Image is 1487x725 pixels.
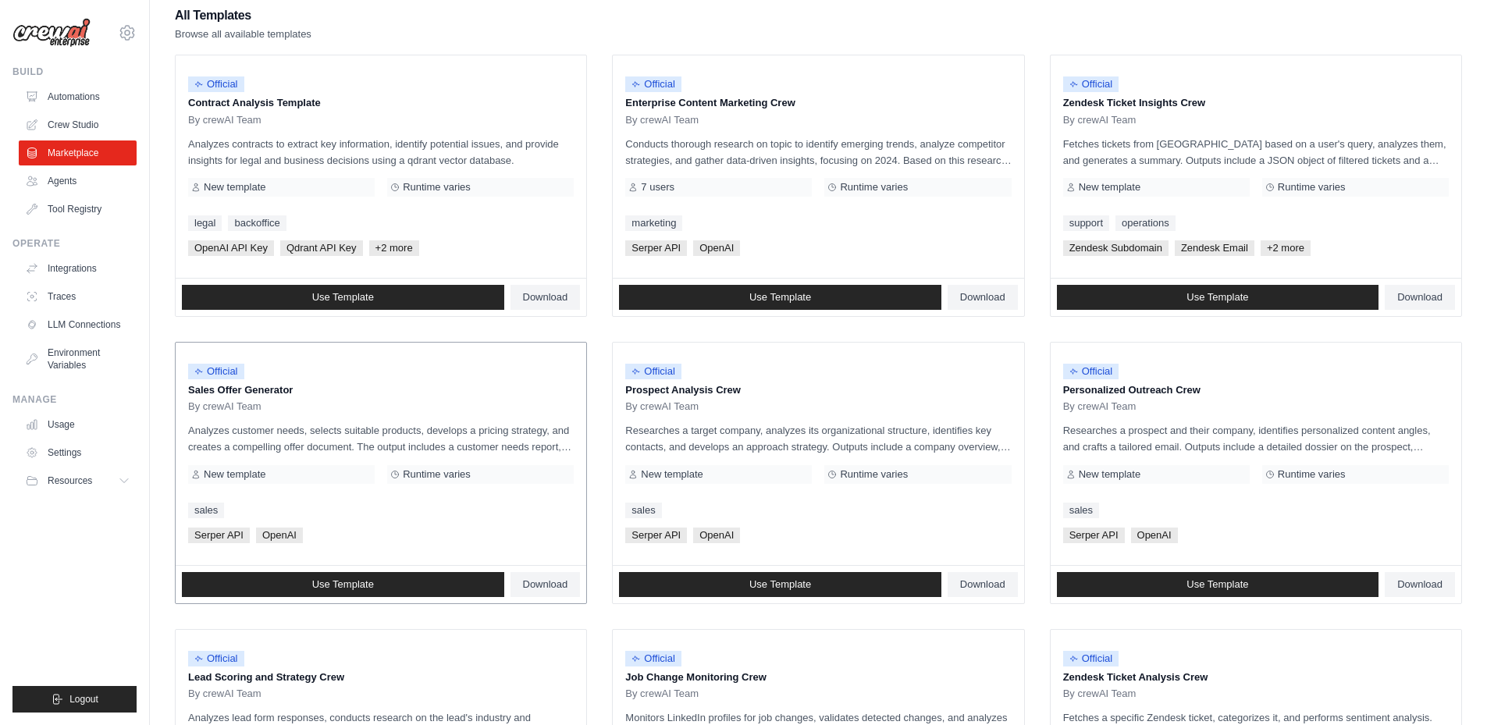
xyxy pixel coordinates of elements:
span: Download [1397,291,1443,304]
span: By crewAI Team [1063,688,1137,700]
span: Official [625,651,681,666]
span: By crewAI Team [1063,114,1137,126]
span: Resources [48,474,92,487]
span: Official [1063,364,1119,379]
a: Download [510,572,581,597]
span: Serper API [625,528,687,543]
span: Logout [69,693,98,705]
a: Download [1385,285,1455,310]
a: Use Template [1057,285,1379,310]
span: +2 more [369,240,419,256]
span: Serper API [625,240,687,256]
span: By crewAI Team [188,688,261,700]
p: Analyzes customer needs, selects suitable products, develops a pricing strategy, and creates a co... [188,422,574,455]
span: Runtime varies [403,181,471,194]
a: Download [510,285,581,310]
h2: All Templates [175,5,311,27]
span: By crewAI Team [625,688,699,700]
button: Resources [19,468,137,493]
span: Serper API [1063,528,1125,543]
span: 7 users [641,181,674,194]
p: Researches a prospect and their company, identifies personalized content angles, and crafts a tai... [1063,422,1449,455]
span: Qdrant API Key [280,240,363,256]
span: New template [204,468,265,481]
a: Download [1385,572,1455,597]
span: Download [1397,578,1443,591]
a: Use Template [1057,572,1379,597]
a: Use Template [619,572,941,597]
a: Tool Registry [19,197,137,222]
div: Build [12,66,137,78]
span: New template [204,181,265,194]
span: Zendesk Email [1175,240,1254,256]
p: Job Change Monitoring Crew [625,670,1011,685]
p: Zendesk Ticket Insights Crew [1063,95,1449,111]
span: +2 more [1261,240,1311,256]
p: Lead Scoring and Strategy Crew [188,670,574,685]
a: Automations [19,84,137,109]
span: By crewAI Team [188,114,261,126]
span: Runtime varies [403,468,471,481]
span: Download [523,578,568,591]
span: New template [641,468,703,481]
span: Serper API [188,528,250,543]
span: OpenAI [693,528,740,543]
a: Usage [19,412,137,437]
a: Crew Studio [19,112,137,137]
button: Logout [12,686,137,713]
a: Use Template [182,572,504,597]
a: Agents [19,169,137,194]
a: Environment Variables [19,340,137,378]
img: Logo [12,18,91,48]
span: Zendesk Subdomain [1063,240,1169,256]
span: Runtime varies [840,468,908,481]
span: Official [188,76,244,92]
a: Traces [19,284,137,309]
span: Official [1063,651,1119,666]
span: New template [1079,468,1140,481]
p: Fetches tickets from [GEOGRAPHIC_DATA] based on a user's query, analyzes them, and generates a su... [1063,136,1449,169]
span: Official [188,651,244,666]
a: Marketplace [19,140,137,165]
a: Settings [19,440,137,465]
a: support [1063,215,1109,231]
a: backoffice [228,215,286,231]
a: legal [188,215,222,231]
span: Use Template [749,291,811,304]
span: Official [1063,76,1119,92]
p: Zendesk Ticket Analysis Crew [1063,670,1449,685]
span: Use Template [1186,291,1248,304]
span: New template [1079,181,1140,194]
span: Runtime varies [1278,468,1346,481]
span: Runtime varies [840,181,908,194]
a: sales [625,503,661,518]
span: Use Template [749,578,811,591]
a: sales [1063,503,1099,518]
span: Use Template [1186,578,1248,591]
span: Use Template [312,578,374,591]
span: Download [960,291,1005,304]
span: Use Template [312,291,374,304]
span: OpenAI [256,528,303,543]
span: Official [188,364,244,379]
div: Operate [12,237,137,250]
a: sales [188,503,224,518]
span: OpenAI API Key [188,240,274,256]
p: Sales Offer Generator [188,382,574,398]
p: Prospect Analysis Crew [625,382,1011,398]
span: Download [960,578,1005,591]
p: Browse all available templates [175,27,311,42]
p: Conducts thorough research on topic to identify emerging trends, analyze competitor strategies, a... [625,136,1011,169]
a: Use Template [619,285,941,310]
p: Enterprise Content Marketing Crew [625,95,1011,111]
p: Researches a target company, analyzes its organizational structure, identifies key contacts, and ... [625,422,1011,455]
span: OpenAI [693,240,740,256]
a: LLM Connections [19,312,137,337]
p: Contract Analysis Template [188,95,574,111]
a: Use Template [182,285,504,310]
span: By crewAI Team [625,400,699,413]
a: operations [1115,215,1176,231]
p: Personalized Outreach Crew [1063,382,1449,398]
a: marketing [625,215,682,231]
a: Integrations [19,256,137,281]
